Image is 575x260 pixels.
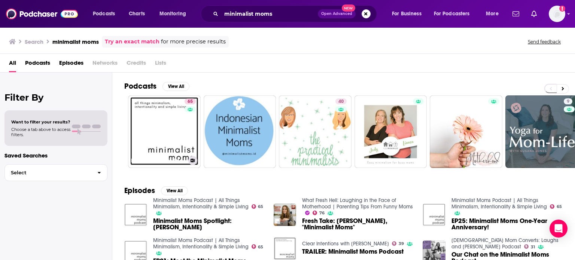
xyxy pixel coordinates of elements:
p: Saved Searches [4,152,107,159]
div: Open Intercom Messenger [550,220,568,238]
a: 65 [185,98,196,104]
span: Open Advanced [321,12,352,16]
a: What Fresh Hell: Laughing in the Face of Motherhood | Parenting Tips From Funny Moms [302,197,413,210]
a: Minimalist Moms Spotlight: Lindsay Downes [153,218,265,230]
a: 65 [252,204,264,209]
a: 31 [524,244,535,249]
span: Fresh Take: [PERSON_NAME], "Minimalist Moms" [302,218,414,230]
h3: Search [25,38,43,45]
a: 65Minimalist Moms Podcast | All Things Minimalism, Intentionality & Simple Living [128,95,201,168]
img: User Profile [549,6,565,22]
span: 65 [258,205,263,208]
a: 65 [252,244,264,249]
a: 65 [550,204,562,209]
a: 76 [313,211,325,215]
a: Podcasts [25,57,50,72]
h2: Episodes [124,186,155,195]
button: open menu [154,8,196,20]
span: 39 [399,242,404,245]
span: Monitoring [159,9,186,19]
div: Search podcasts, credits, & more... [208,5,384,22]
span: for more precise results [161,37,226,46]
h3: Minimalist Moms Podcast | All Things Minimalism, Intentionality & Simple Living [131,157,185,164]
span: New [342,4,355,12]
span: More [486,9,499,19]
input: Search podcasts, credits, & more... [221,8,318,20]
a: EP25: Minimalist Moms One-Year Anniversary! [451,218,563,230]
span: Want to filter your results? [11,119,70,125]
button: Open AdvancedNew [318,9,356,18]
a: 39 [392,241,404,246]
a: Charts [124,8,149,20]
a: Try an exact match [105,37,159,46]
button: View All [161,186,188,195]
a: Show notifications dropdown [509,7,522,20]
a: Minimalist Moms Podcast | All Things Minimalism, Intentionality & Simple Living [153,197,249,210]
button: View All [162,82,189,91]
button: Send feedback [526,39,563,45]
img: Fresh Take: Diane Boden, "Minimalist Moms" [274,204,296,226]
button: open menu [429,8,481,20]
span: Minimalist Moms Spotlight: [PERSON_NAME] [153,218,265,230]
a: Clear Intentions with Diane Boden [302,241,389,247]
span: Networks [92,57,118,72]
a: Minimalist Moms Podcast | All Things Minimalism, Intentionality & Simple Living [153,237,249,250]
span: Podcasts [93,9,115,19]
a: Fresh Take: Diane Boden, "Minimalist Moms" [302,218,414,230]
span: Charts [129,9,145,19]
button: open menu [481,8,508,20]
h3: minimalist moms [52,38,99,45]
img: TRAILER: Minimalist Moms Podcast [274,237,296,260]
span: 76 [319,211,325,215]
a: All [9,57,16,72]
a: Catholic Mom Converts: Laughs and Littles Podcast [451,237,559,250]
button: open menu [387,8,431,20]
span: 65 [557,205,562,208]
button: Select [4,164,107,181]
span: Lists [155,57,166,72]
h2: Filter By [4,92,107,103]
span: Choose a tab above to access filters. [11,127,70,137]
a: PodcastsView All [124,82,189,91]
span: 65 [188,98,193,105]
a: Episodes [59,57,83,72]
span: For Business [392,9,422,19]
span: Logged in as Bcprpro33 [549,6,565,22]
a: 40 [279,95,352,168]
button: Show profile menu [549,6,565,22]
a: Show notifications dropdown [528,7,540,20]
span: 31 [531,245,535,249]
span: Select [5,170,91,175]
span: Credits [127,57,146,72]
span: For Podcasters [434,9,470,19]
a: EpisodesView All [124,186,188,195]
a: TRAILER: Minimalist Moms Podcast [302,248,404,255]
img: Podchaser - Follow, Share and Rate Podcasts [6,7,78,21]
a: Minimalist Moms Podcast | All Things Minimalism, Intentionality & Simple Living [451,197,547,210]
span: 65 [258,245,263,249]
a: 9 [564,98,572,104]
button: open menu [88,8,125,20]
h2: Podcasts [124,82,156,91]
svg: Add a profile image [559,6,565,12]
a: 40 [335,98,347,104]
span: 9 [567,98,569,105]
img: EP25: Minimalist Moms One-Year Anniversary! [423,204,445,226]
span: 40 [338,98,344,105]
img: Minimalist Moms Spotlight: Lindsay Downes [124,204,147,226]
